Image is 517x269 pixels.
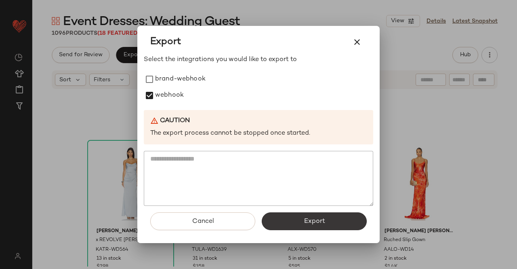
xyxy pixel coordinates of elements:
button: Cancel [150,212,255,230]
span: Export [303,218,325,225]
span: Export [150,36,181,49]
b: Caution [160,116,190,126]
label: webhook [155,87,184,104]
button: Export [262,212,367,230]
label: brand-webhook [155,71,206,87]
span: Cancel [191,218,214,225]
p: The export process cannot be stopped once started. [150,129,367,138]
p: Select the integrations you would like to export to [144,55,373,65]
